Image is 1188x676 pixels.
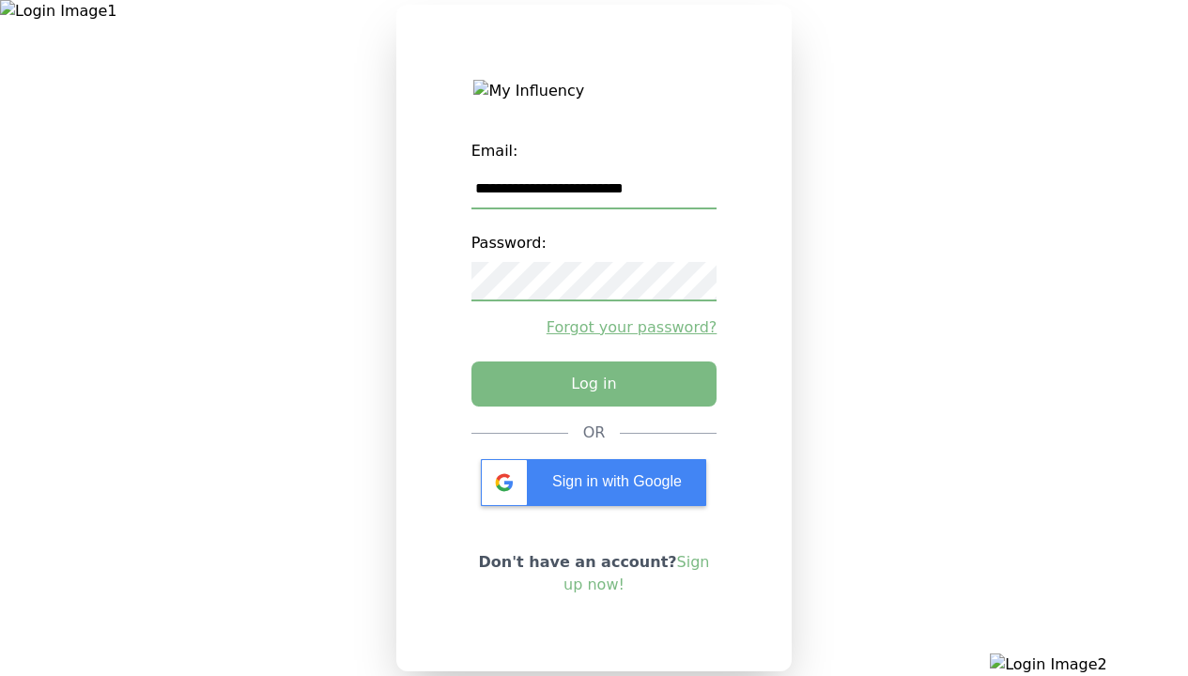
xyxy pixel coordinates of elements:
button: Log in [471,361,717,407]
label: Password: [471,224,717,262]
div: Sign in with Google [481,459,706,506]
p: Don't have an account? [471,551,717,596]
img: Login Image2 [990,653,1188,676]
a: Forgot your password? [471,316,717,339]
span: Sign in with Google [552,473,682,489]
img: My Influency [473,80,714,102]
div: OR [583,422,606,444]
label: Email: [471,132,717,170]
